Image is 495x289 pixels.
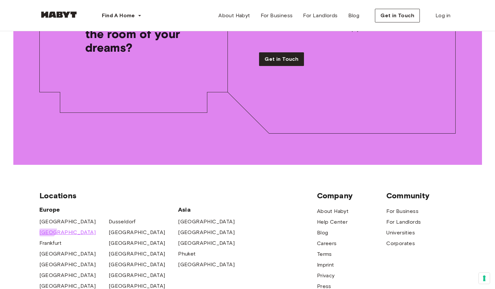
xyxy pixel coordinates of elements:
a: About Habyt [317,207,349,215]
a: [GEOGRAPHIC_DATA] [109,250,165,258]
span: About Habyt [218,12,250,20]
a: [GEOGRAPHIC_DATA] [39,250,96,258]
a: [GEOGRAPHIC_DATA] [178,229,235,236]
a: Universities [386,229,415,237]
button: Get in Touch [375,9,420,22]
a: Blog [317,229,328,237]
button: Your consent preferences for tracking technologies [479,273,490,284]
span: Community [386,191,456,201]
a: [GEOGRAPHIC_DATA] [109,229,165,236]
button: Find A Home [97,9,147,22]
a: Careers [317,240,337,247]
span: Log in [435,12,450,20]
a: [GEOGRAPHIC_DATA] [109,271,165,279]
span: Get in Touch [380,12,414,20]
a: Phuket [178,250,196,258]
button: Get in Touch [259,52,304,66]
span: Company [317,191,386,201]
span: Blog [348,12,360,20]
a: [GEOGRAPHIC_DATA] [39,261,96,269]
a: [GEOGRAPHIC_DATA] [178,218,235,226]
a: [GEOGRAPHIC_DATA] [178,261,235,269]
span: For Landlords [303,12,337,20]
a: Dusseldorf [109,218,136,226]
a: Blog [343,9,365,22]
a: Frankfurt [39,239,62,247]
img: Habyt [39,11,78,18]
a: For Business [255,9,298,22]
a: For Landlords [298,9,343,22]
span: Get in Touch [265,55,298,63]
a: [GEOGRAPHIC_DATA] [109,261,165,269]
span: Find A Home [102,12,135,20]
a: For Landlords [386,218,421,226]
span: For Business [261,12,293,20]
a: [GEOGRAPHIC_DATA] [39,218,96,226]
span: Locations [39,191,317,201]
a: Imprint [317,261,334,269]
span: Europe [39,206,178,214]
span: Asia [178,206,247,214]
a: For Business [386,207,419,215]
a: Privacy [317,272,335,280]
a: [GEOGRAPHIC_DATA] [178,239,235,247]
a: About Habyt [213,9,255,22]
a: [GEOGRAPHIC_DATA] [39,229,96,236]
a: [GEOGRAPHIC_DATA] [109,239,165,247]
a: Help Center [317,218,348,226]
a: Corporates [386,240,415,247]
a: Terms [317,250,332,258]
a: Log in [430,9,456,22]
a: [GEOGRAPHIC_DATA] [39,271,96,279]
